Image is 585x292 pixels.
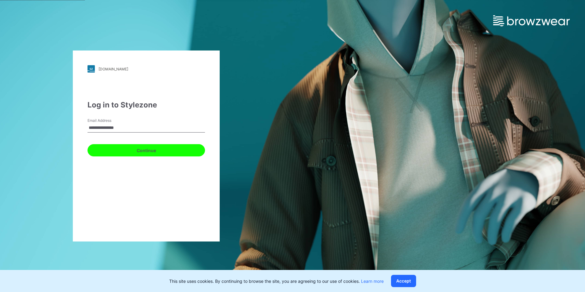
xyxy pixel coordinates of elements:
[493,15,570,26] img: browzwear-logo.e42bd6dac1945053ebaf764b6aa21510.svg
[99,67,128,71] div: [DOMAIN_NAME]
[88,118,130,123] label: Email Address
[88,99,205,110] div: Log in to Stylezone
[88,65,95,73] img: stylezone-logo.562084cfcfab977791bfbf7441f1a819.svg
[361,279,384,284] a: Learn more
[88,65,205,73] a: [DOMAIN_NAME]
[391,275,416,287] button: Accept
[169,278,384,284] p: This site uses cookies. By continuing to browse the site, you are agreeing to our use of cookies.
[88,144,205,156] button: Continue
